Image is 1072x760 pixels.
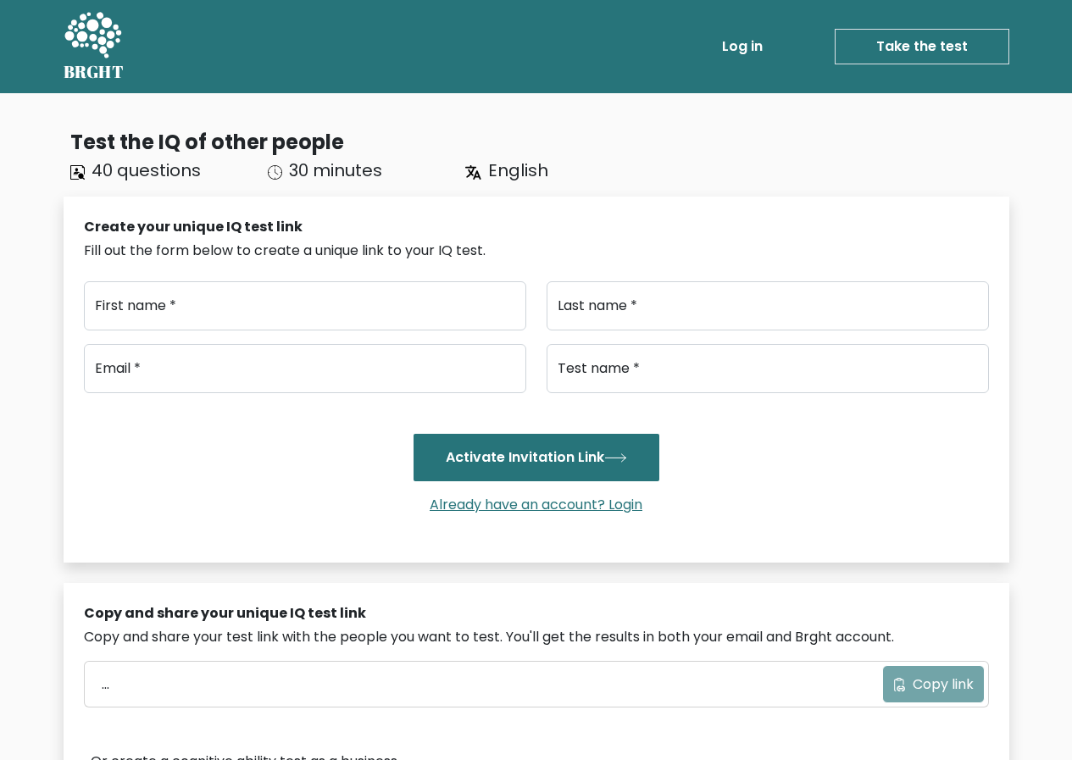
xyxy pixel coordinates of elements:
span: 40 questions [92,158,201,182]
div: Fill out the form below to create a unique link to your IQ test. [84,241,989,261]
h5: BRGHT [64,62,125,82]
div: Copy and share your unique IQ test link [84,603,989,624]
div: Test the IQ of other people [70,127,1009,158]
a: Take the test [835,29,1009,64]
button: Activate Invitation Link [414,434,659,481]
div: Copy and share your test link with the people you want to test. You'll get the results in both yo... [84,627,989,647]
a: Already have an account? Login [423,495,649,514]
a: Log in [715,30,769,64]
span: 30 minutes [289,158,382,182]
input: First name [84,281,526,330]
a: BRGHT [64,7,125,86]
span: English [488,158,548,182]
input: Email [84,344,526,393]
div: Create your unique IQ test link [84,217,989,237]
input: Test name [547,344,989,393]
input: Last name [547,281,989,330]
